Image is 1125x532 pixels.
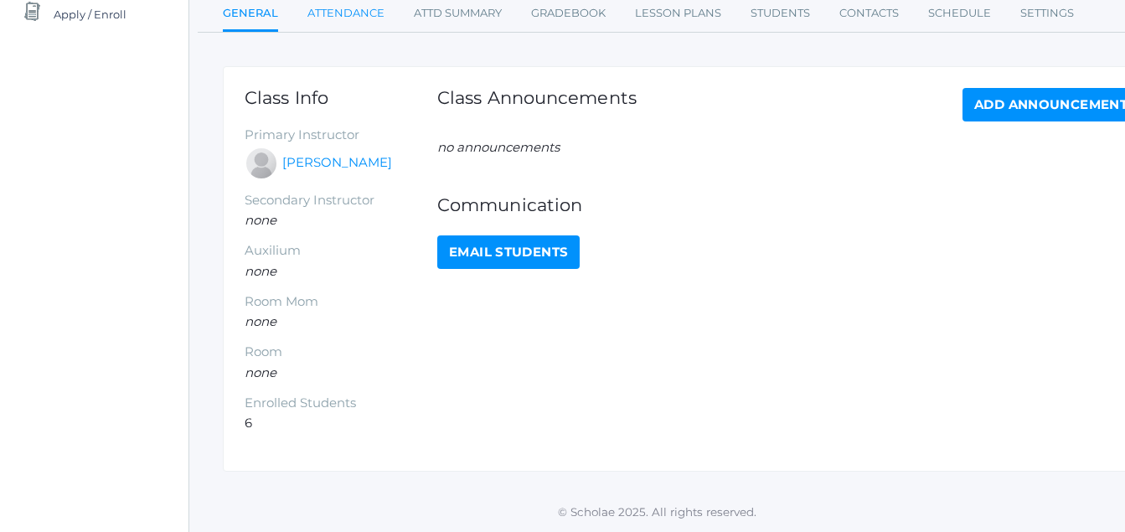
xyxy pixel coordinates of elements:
p: © Scholae 2025. All rights reserved. [189,504,1125,520]
em: none [245,263,276,279]
h5: Primary Instructor [245,128,437,142]
h5: Auxilium [245,244,437,258]
h5: Enrolled Students [245,396,437,411]
h5: Room Mom [245,295,437,309]
h5: Room [245,345,437,359]
a: Email Students [437,235,580,269]
li: 6 [245,414,437,433]
em: none [245,313,276,329]
em: no announcements [437,139,560,155]
em: none [245,364,276,380]
h1: Class Announcements [437,88,637,117]
div: Bonnie Posey [245,147,278,180]
a: [PERSON_NAME] [282,153,392,173]
h5: Secondary Instructor [245,194,437,208]
em: none [245,212,276,228]
h1: Class Info [245,88,437,107]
